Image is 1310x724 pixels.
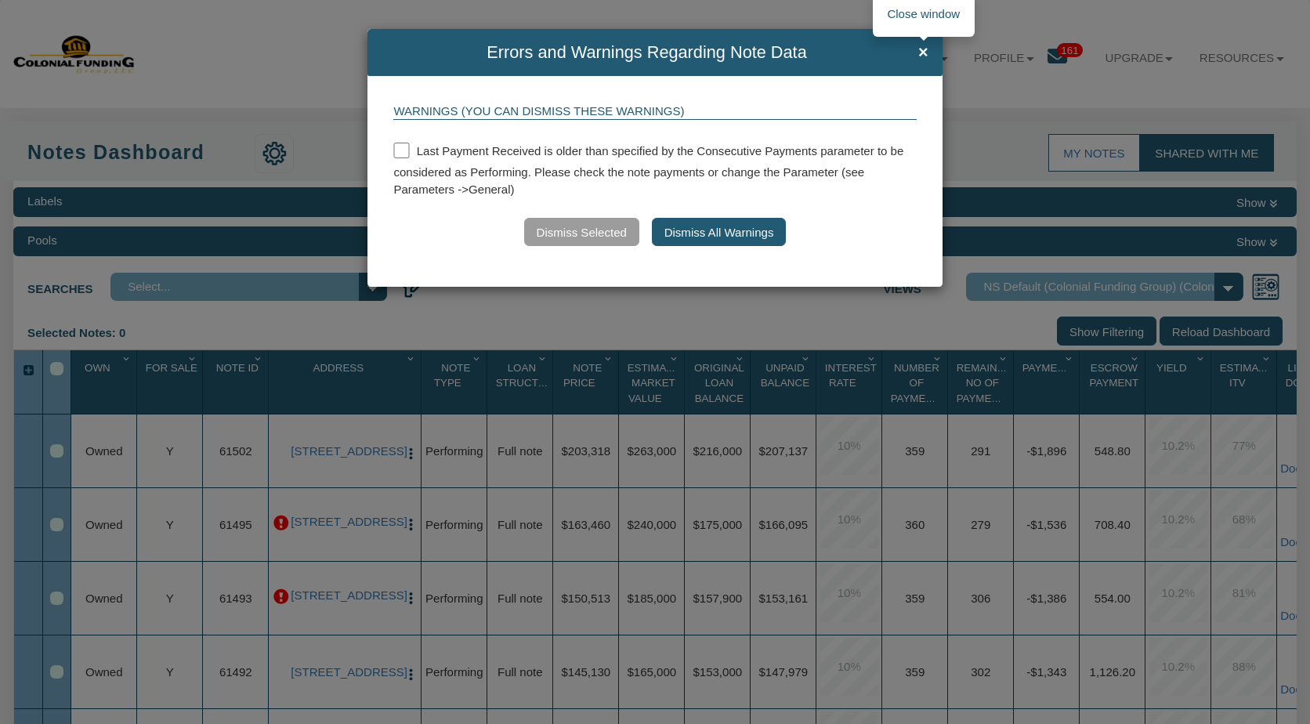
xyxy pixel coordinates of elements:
[918,43,928,62] span: ×
[652,218,786,247] button: Dismiss All Warnings
[393,103,916,120] div: Warnings (You can dismiss these warnings)
[382,43,911,62] span: Errors and Warnings Regarding Note Data
[524,218,639,247] button: Dismiss Selected
[393,144,903,197] span: Last Payment Received is older than specified by the Consecutive Payments parameter to be conside...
